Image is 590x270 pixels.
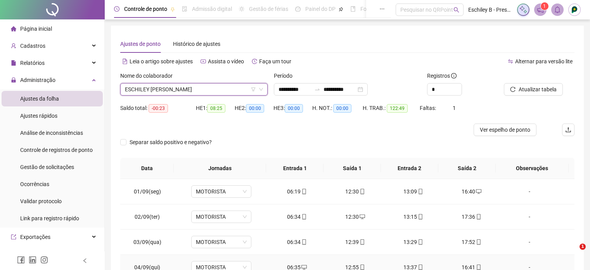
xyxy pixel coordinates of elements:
div: 12:30 [332,187,378,196]
span: Análise de inconsistências [20,130,83,136]
span: 02/09(ter) [135,214,160,220]
span: Ajustes rápidos [20,113,57,119]
span: swap-right [314,86,320,92]
button: Atualizar tabela [504,83,563,96]
span: filter [251,87,256,92]
span: 08:25 [207,104,225,113]
div: - [507,238,552,246]
span: Integrações [20,251,49,257]
div: 12:30 [332,213,378,221]
span: Separar saldo positivo e negativo? [126,138,215,146]
span: Folha de pagamento [360,6,410,12]
span: mobile [301,214,307,219]
span: -00:23 [149,104,168,113]
span: 00:00 [333,104,351,113]
span: MOTORISTA [196,211,247,223]
div: - [507,213,552,221]
span: Validar protocolo [20,198,62,204]
span: upload [565,127,571,133]
span: file [11,60,16,66]
div: HE 1: [196,104,235,113]
div: 13:29 [391,238,436,246]
span: mobile [301,239,307,245]
span: instagram [40,256,48,264]
span: mobile [301,189,307,194]
div: HE 2: [235,104,273,113]
span: info-circle [451,73,457,78]
span: Registros [427,71,457,80]
div: - [507,187,552,196]
span: pushpin [339,7,343,12]
span: notification [537,6,544,13]
div: 06:34 [274,238,320,246]
span: Observações [502,164,562,172]
span: mobile [359,189,365,194]
span: Faça um tour [259,58,291,64]
span: Página inicial [20,26,52,32]
div: 17:36 [449,213,495,221]
span: Exportações [20,234,50,240]
span: bell [554,6,561,13]
span: mobile [359,239,365,245]
span: mobile [417,265,423,270]
span: linkedin [29,256,36,264]
th: Jornadas [174,158,266,179]
span: Ocorrências [20,181,49,187]
span: file-done [182,6,187,12]
span: Link para registro rápido [20,215,79,221]
span: facebook [17,256,25,264]
span: to [314,86,320,92]
span: Relatórios [20,60,45,66]
th: Entrada 1 [266,158,324,179]
span: Painel do DP [305,6,336,12]
div: 16:40 [449,187,495,196]
span: youtube [201,59,206,64]
span: Atualizar tabela [519,85,557,94]
span: mobile [417,189,423,194]
button: Ver espelho de ponto [474,124,536,136]
span: down [259,87,263,92]
span: mobile [359,265,365,270]
span: desktop [301,265,307,270]
span: history [252,59,257,64]
span: 1 [580,244,586,250]
span: Leia o artigo sobre ajustes [130,58,193,64]
img: 34605 [569,4,580,16]
label: Período [274,71,298,80]
span: desktop [359,214,365,219]
span: mobile [475,214,481,219]
span: 1 [453,105,456,111]
sup: 1 [541,2,548,10]
th: Saída 1 [324,158,381,179]
div: 12:39 [332,238,378,246]
span: lock [11,77,16,83]
div: HE 3: [273,104,312,113]
div: 13:15 [391,213,436,221]
div: H. TRAB.: [363,104,419,113]
span: Alternar para versão lite [515,58,573,64]
span: pushpin [170,7,175,12]
span: dashboard [295,6,301,12]
span: swap [508,59,513,64]
span: Gestão de solicitações [20,164,74,170]
span: user-add [11,43,16,49]
span: 03/09(qua) [133,239,161,245]
span: Eschiley B - Preserve Ambiental [468,5,512,14]
span: Histórico de ajustes [173,41,220,47]
span: home [11,26,16,31]
span: Ajustes de ponto [120,41,161,47]
th: Saída 2 [438,158,496,179]
div: Saldo total: [120,104,196,113]
th: Data [120,158,174,179]
span: 00:00 [285,104,303,113]
span: ellipsis [379,6,385,12]
span: Controle de ponto [124,6,167,12]
span: Ver espelho de ponto [480,125,530,134]
div: 17:52 [449,238,495,246]
span: file-text [122,59,128,64]
span: Admissão digital [192,6,232,12]
span: Assista o vídeo [208,58,244,64]
span: sun [239,6,244,12]
span: book [350,6,356,12]
span: reload [510,87,516,92]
